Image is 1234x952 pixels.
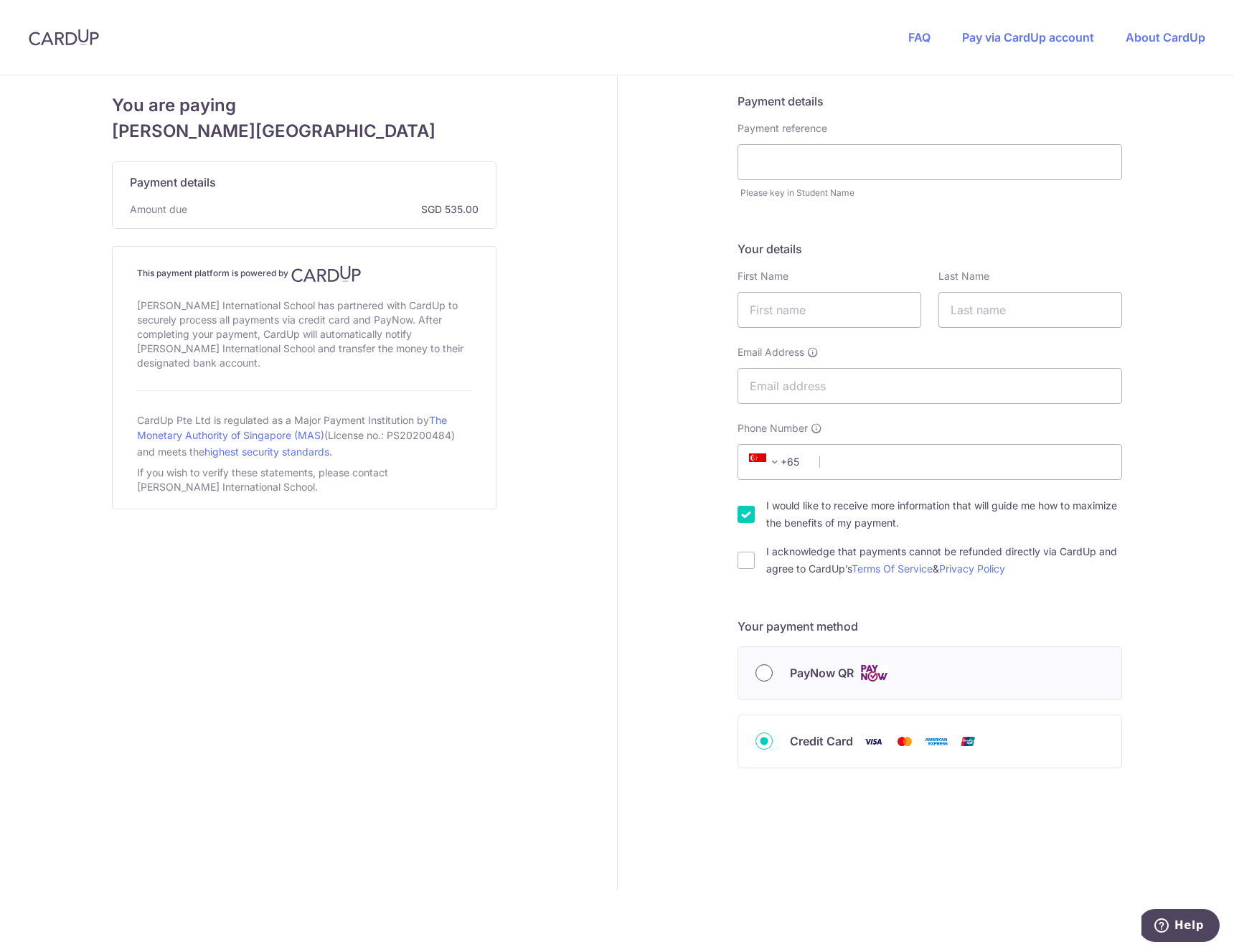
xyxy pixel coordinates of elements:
[852,562,933,575] a: Terms Of Service
[738,368,1122,404] input: Email address
[738,269,788,283] label: First Name
[859,732,887,750] img: Visa
[790,732,853,750] span: Credit Card
[738,93,1122,110] h5: Payment details
[193,202,479,217] span: SGD 535.00
[749,453,783,471] span: +65
[745,453,809,471] span: +65
[137,265,471,283] h4: This payment platform is powered by
[953,732,982,750] img: Union Pay
[938,292,1122,328] input: Last name
[766,497,1122,532] label: I would like to receive more information that will guide me how to maximize the benefits of my pa...
[204,446,329,458] a: highest security standards
[137,463,471,497] div: If you wish to verify these statements, please contact [PERSON_NAME] International School.
[755,732,1104,750] div: Credit Card Visa Mastercard American Express Union Pay
[1141,909,1220,945] iframe: Opens a widget where you can find more information
[939,562,1005,575] a: Privacy Policy
[790,664,854,682] span: PayNow QR
[738,618,1122,635] h5: Your payment method
[112,118,496,144] span: [PERSON_NAME][GEOGRAPHIC_DATA]
[962,30,1094,44] a: Pay via CardUp account
[859,664,888,682] img: Cards logo
[137,296,471,373] div: [PERSON_NAME] International School has partnered with CardUp to securely process all payments via...
[755,664,1104,682] div: PayNow QR Cards logo
[740,186,1122,200] div: Please key in Student Name
[922,732,951,750] img: American Express
[908,30,931,44] a: FAQ
[890,732,919,750] img: Mastercard
[738,240,1122,258] h5: Your details
[112,93,496,118] span: You are paying
[29,29,99,46] img: CardUp
[766,543,1122,578] label: I acknowledge that payments cannot be refunded directly via CardUp and agree to CardUp’s &
[738,121,827,136] label: Payment reference
[291,265,362,283] img: CardUp
[738,292,921,328] input: First name
[137,408,471,463] div: CardUp Pte Ltd is regulated as a Major Payment Institution by (License no.: PS20200484) and meets...
[1126,30,1205,44] a: About CardUp
[738,421,808,435] span: Phone Number
[130,202,187,217] span: Amount due
[938,269,989,283] label: Last Name
[738,345,804,359] span: Email Address
[130,174,216,191] span: Payment details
